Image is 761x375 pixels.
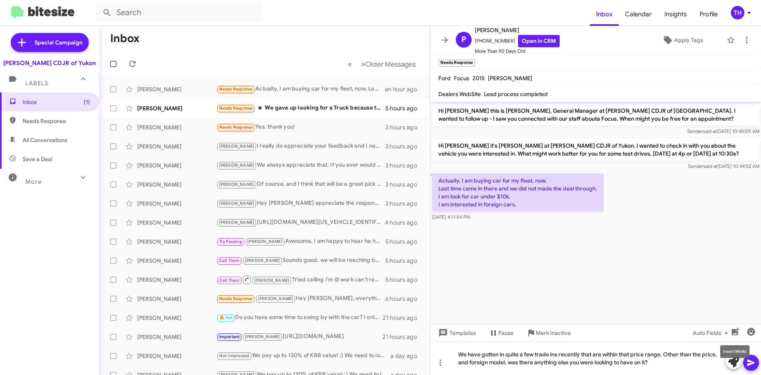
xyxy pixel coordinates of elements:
div: Hey [PERSON_NAME], everything was ok. The guys were nice and all, but we just weren't able to agr... [216,294,385,303]
span: Labels [25,80,48,87]
div: 3 hours ago [385,123,424,131]
button: Templates [430,326,482,340]
div: Hey [PERSON_NAME] appreciate the response. We have seen a trend right now with rates going down a... [216,199,385,208]
div: [PERSON_NAME] [137,85,216,93]
a: Calendar [619,3,658,26]
div: [PERSON_NAME] [137,238,216,246]
div: 6 hours ago [385,295,424,303]
span: Mark Inactive [536,326,571,340]
span: [PERSON_NAME] [219,182,254,187]
span: Ford [438,75,451,82]
div: [PERSON_NAME] [137,104,216,112]
div: [PERSON_NAME] [137,200,216,208]
span: Needs Response [219,125,253,130]
span: Pause [498,326,514,340]
div: 3 hours ago [385,142,424,150]
div: 3 hours ago [385,200,424,208]
div: [PERSON_NAME] [137,219,216,227]
div: 5 hours ago [385,257,424,265]
span: [PERSON_NAME] [219,201,254,206]
button: Next [356,56,421,72]
span: Needs Response [219,106,253,111]
input: Search [96,3,262,22]
div: [PERSON_NAME] [137,276,216,284]
div: 5 hours ago [385,276,424,284]
div: 3 hours ago [385,162,424,169]
span: Apply Tags [674,33,703,47]
div: [PERSON_NAME] [137,123,216,131]
span: [PERSON_NAME] [219,163,254,168]
span: 🔥 Hot [219,315,233,320]
span: [PERSON_NAME] [258,296,293,301]
div: Yes, thank you! [216,123,385,132]
span: Not-Interested [219,353,250,358]
a: Inbox [590,3,619,26]
div: [PERSON_NAME] [137,352,216,360]
span: Important [219,334,240,339]
span: [PERSON_NAME] [254,278,290,283]
div: 21 hours ago [382,314,424,322]
div: Of course, and I think that will be a great pick for what you are looking for. I have it currentl... [216,180,385,189]
span: (1) [84,98,90,106]
div: [PERSON_NAME] CDJR of Yukon [3,59,96,67]
span: Sender [DATE] 10:44:52 AM [688,163,759,169]
span: Insights [658,3,693,26]
span: 2015 [472,75,485,82]
a: Open in CRM [518,35,560,47]
span: [PERSON_NAME] [219,144,254,149]
button: Pause [482,326,520,340]
span: [PHONE_NUMBER] [475,35,560,47]
span: P [461,33,466,46]
div: [PERSON_NAME] [137,142,216,150]
div: We gave up looking for a Truck because the prices are too high right now and I owe too much on my... [216,104,385,113]
span: [DATE] 4:11:54 PM [432,214,470,220]
nav: Page navigation example [343,56,421,72]
div: I really do appreciate your feedback and I never like to hear anyone feeling uncomfortable here w... [216,142,385,151]
p: Hi [PERSON_NAME] it's [PERSON_NAME] at [PERSON_NAME] CDJR of Yukon. I wanted to check in with you... [432,138,759,161]
h1: Inbox [110,32,140,45]
span: » [361,59,365,69]
span: Inbox [23,98,90,106]
div: We have gotten in quite a few trade ins recently that are within that price range. Other than the... [430,342,761,375]
button: Apply Tags [642,33,723,47]
span: said at [703,128,717,134]
div: [PERSON_NAME] [137,333,216,341]
span: [PERSON_NAME] [247,239,283,244]
span: Needs Response [219,296,253,301]
span: Try Pausing [219,239,242,244]
div: 5 hours ago [385,238,424,246]
span: Dealers WebSite [438,90,481,98]
span: Profile [693,3,724,26]
span: Save a Deal [23,155,52,163]
div: Sounds good, we will be reaching back out to you around that time! [216,256,385,265]
span: Call Them [219,258,240,263]
div: Actually, I am buying car for my fleet, now. Last time came in there and we did not made the deal... [216,85,385,94]
div: 4 hours ago [385,219,424,227]
div: [PERSON_NAME] [137,295,216,303]
div: 5 hours ago [385,104,424,112]
div: Do you have some time to swing by with the car? I only need about 10-20 minutes to give you our b... [216,313,382,322]
span: [PERSON_NAME] [488,75,532,82]
div: a day ago [390,352,424,360]
div: an hour ago [385,85,424,93]
div: Awesome, I am happy to hear he has been able to help you out in the meantime. Just let us know wh... [216,237,385,246]
span: Templates [437,326,476,340]
a: Special Campaign [11,33,89,52]
div: [URL][DOMAIN_NAME] [216,332,382,341]
span: [PERSON_NAME] [219,220,254,225]
span: All Conversations [23,136,67,144]
div: [PERSON_NAME] [137,181,216,188]
div: [PERSON_NAME] [137,314,216,322]
button: Auto Fields [686,326,737,340]
div: We pay up to 130% of KBB value! :) We need to look under the hood to get you an exact number - so... [216,351,390,360]
button: Mark Inactive [520,326,577,340]
div: Tried calling I'm @ work can't really text talking on the phone would be easier [216,275,385,285]
div: [PERSON_NAME] [137,257,216,265]
div: 21 hours ago [382,333,424,341]
div: [PERSON_NAME] [137,162,216,169]
span: « [348,59,352,69]
div: Insert Media [720,345,750,358]
span: Needs Response [23,117,90,125]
